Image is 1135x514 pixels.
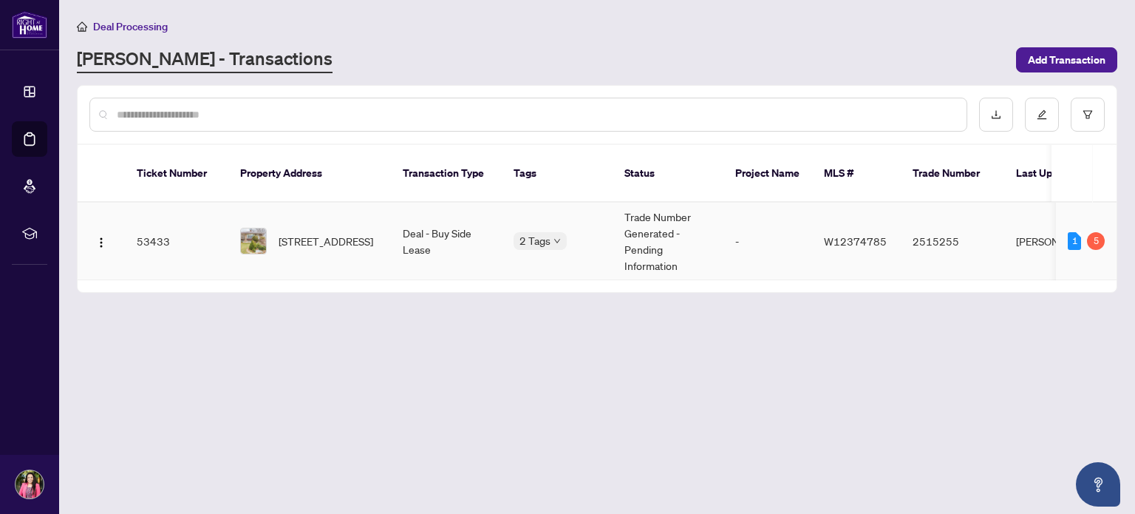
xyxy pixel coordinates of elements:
td: Trade Number Generated - Pending Information [613,203,723,280]
span: Deal Processing [93,20,168,33]
button: filter [1071,98,1105,132]
div: 5 [1087,232,1105,250]
th: Last Updated By [1004,145,1115,203]
th: Ticket Number [125,145,228,203]
span: download [991,109,1001,120]
th: Status [613,145,723,203]
th: Project Name [723,145,812,203]
button: Logo [89,229,113,253]
th: Property Address [228,145,391,203]
th: Transaction Type [391,145,502,203]
td: 2515255 [901,203,1004,280]
th: Tags [502,145,613,203]
button: edit [1025,98,1059,132]
span: home [77,21,87,32]
td: - [723,203,812,280]
img: thumbnail-img [241,229,266,254]
img: Logo [95,237,107,248]
td: Deal - Buy Side Lease [391,203,502,280]
span: Add Transaction [1028,48,1105,72]
img: logo [12,11,47,38]
button: download [979,98,1013,132]
button: Add Transaction [1016,47,1117,72]
button: Open asap [1076,462,1120,507]
th: Trade Number [901,145,1004,203]
span: filter [1083,109,1093,120]
span: [STREET_ADDRESS] [279,233,373,249]
span: edit [1037,109,1047,120]
img: Profile Icon [16,470,44,498]
td: 53433 [125,203,228,280]
span: 2 Tags [519,232,551,249]
span: W12374785 [824,234,887,248]
th: MLS # [812,145,901,203]
div: 1 [1068,232,1081,250]
a: [PERSON_NAME] - Transactions [77,47,333,73]
td: [PERSON_NAME] [1004,203,1115,280]
span: down [553,237,561,245]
